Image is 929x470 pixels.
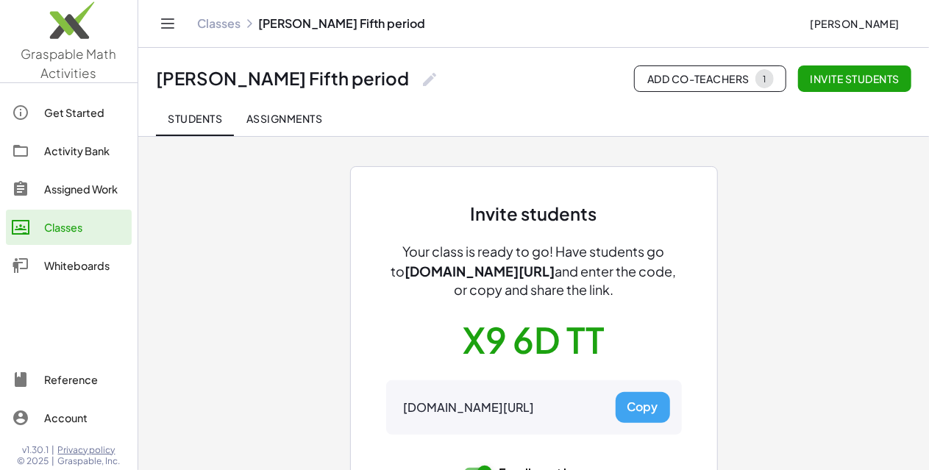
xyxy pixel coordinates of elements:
[763,74,766,85] div: 1
[6,133,132,168] a: Activity Bank
[6,362,132,397] a: Reference
[634,65,786,92] button: Add Co-Teachers1
[197,16,241,31] a: Classes
[52,455,55,467] span: |
[246,112,322,125] span: Assignments
[616,392,670,423] button: Copy
[23,444,49,456] span: v1.30.1
[44,371,126,388] div: Reference
[44,409,126,427] div: Account
[463,317,605,363] button: X9 6D TT
[6,171,132,207] a: Assigned Work
[471,202,597,225] div: Invite students
[404,400,535,416] div: [DOMAIN_NAME][URL]
[6,95,132,130] a: Get Started
[18,455,49,467] span: © 2025
[647,69,774,88] span: Add Co-Teachers
[6,248,132,283] a: Whiteboards
[44,142,126,160] div: Activity Bank
[6,210,132,245] a: Classes
[44,257,126,274] div: Whiteboards
[156,67,409,90] div: [PERSON_NAME] Fifth period
[44,104,126,121] div: Get Started
[6,400,132,435] a: Account
[405,263,555,279] span: [DOMAIN_NAME][URL]
[810,72,900,85] span: Invite students
[52,444,55,456] span: |
[168,112,222,125] span: Students
[44,180,126,198] div: Assigned Work
[58,444,121,456] a: Privacy policy
[21,46,117,81] span: Graspable Math Activities
[454,263,677,298] span: and enter the code, or copy and share the link.
[156,12,179,35] button: Toggle navigation
[58,455,121,467] span: Graspable, Inc.
[391,243,665,279] span: Your class is ready to go! Have students go to
[798,65,911,92] button: Invite students
[810,17,900,30] span: [PERSON_NAME]
[44,218,126,236] div: Classes
[798,10,911,37] button: [PERSON_NAME]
